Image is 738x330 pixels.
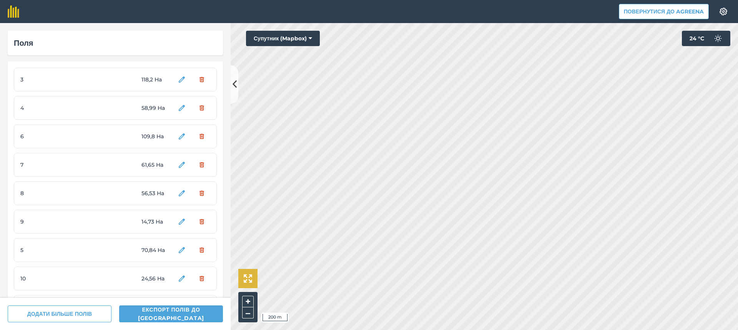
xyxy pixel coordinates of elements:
button: – [242,307,254,318]
img: A cog icon [719,8,728,15]
button: Повернутися до Agreena [619,4,709,19]
span: 9 [20,217,78,226]
span: 14,73 Ha [141,217,170,226]
button: ДОДАТИ БІЛЬШЕ ПОЛІВ [8,305,111,322]
span: 118,2 Ha [141,75,170,84]
span: 4 [20,104,78,112]
button: Експорт полів до [GEOGRAPHIC_DATA] [119,305,223,322]
span: 70,84 Ha [141,246,170,254]
span: 61,65 Ha [141,161,170,169]
span: 109,8 Ha [141,132,170,141]
span: 58,99 Ha [141,104,170,112]
img: svg+xml;base64,PD94bWwgdmVyc2lvbj0iMS4wIiBlbmNvZGluZz0idXRmLTgiPz4KPCEtLSBHZW5lcmF0b3I6IEFkb2JlIE... [710,31,726,46]
span: 7 [20,161,78,169]
span: 8 [20,189,78,197]
button: + [242,296,254,307]
span: 56,53 Ha [141,189,170,197]
span: 5 [20,246,78,254]
button: 24 °C [682,31,730,46]
img: fieldmargin Логотип [8,5,19,18]
span: 6 [20,132,78,141]
span: 3 [20,75,78,84]
span: 24,56 Ha [141,274,170,283]
span: 24 ° C [690,31,704,46]
div: Поля [14,37,217,49]
img: Four arrows, one pointing top left, one top right, one bottom right and the last bottom left [244,274,252,283]
button: Супутник (Mapbox) [246,31,320,46]
span: 10 [20,274,78,283]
